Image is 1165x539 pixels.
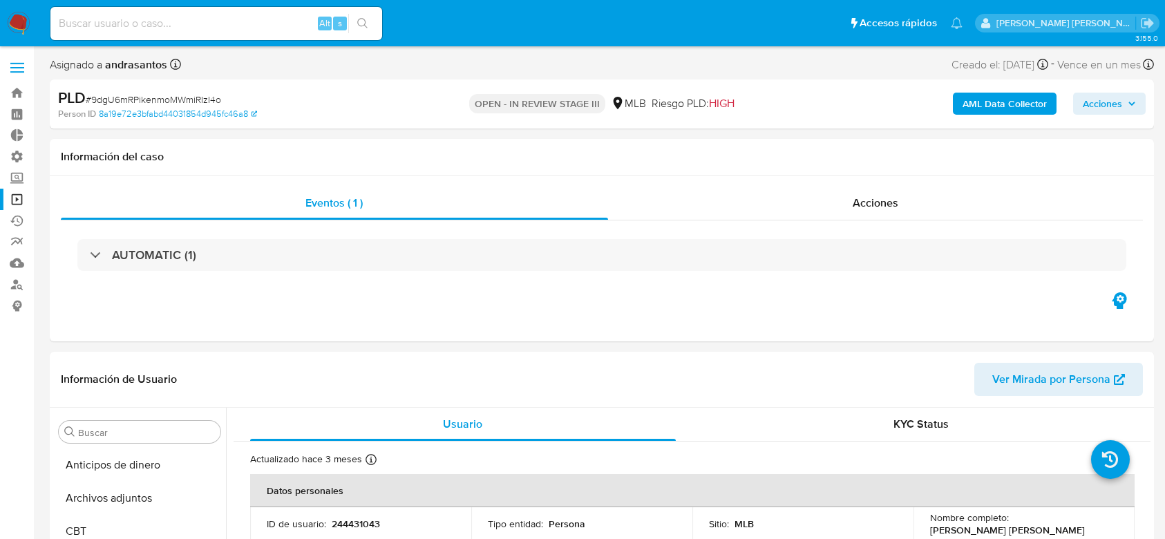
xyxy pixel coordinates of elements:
p: Tipo entidad : [488,518,543,530]
span: Asignado a [50,57,167,73]
h1: Información de Usuario [61,372,177,386]
div: AUTOMATIC (1) [77,239,1126,271]
h1: Información del caso [61,150,1143,164]
b: PLD [58,86,86,108]
p: Actualizado hace 3 meses [250,453,362,466]
div: MLB [611,96,646,111]
button: Anticipos de dinero [53,448,226,482]
button: Archivos adjuntos [53,482,226,515]
span: Acciones [853,195,898,211]
p: 244431043 [332,518,380,530]
span: Accesos rápidos [860,16,937,30]
button: AML Data Collector [953,93,1057,115]
button: Acciones [1073,93,1146,115]
button: search-icon [348,14,377,33]
span: Ver Mirada por Persona [992,363,1110,396]
span: KYC Status [893,416,949,432]
input: Buscar usuario o caso... [50,15,382,32]
a: Notificaciones [951,17,963,29]
button: Ver Mirada por Persona [974,363,1143,396]
span: Acciones [1083,93,1122,115]
b: andrasantos [102,57,167,73]
span: Alt [319,17,330,30]
span: Usuario [443,416,482,432]
span: Riesgo PLD: [652,96,735,111]
div: Creado el: [DATE] [951,55,1048,74]
h3: AUTOMATIC (1) [112,247,196,263]
span: HIGH [709,95,735,111]
input: Buscar [78,426,215,439]
span: # 9dgU6mRPikenmoMWmiRIzI4o [86,93,221,106]
a: 8a19e72e3bfabd44031854d945fc46a8 [99,108,257,120]
p: Persona [549,518,585,530]
span: Vence en un mes [1057,57,1141,73]
span: s [338,17,342,30]
p: ID de usuario : [267,518,326,530]
a: Salir [1140,16,1155,30]
p: MLB [735,518,754,530]
p: [PERSON_NAME] [PERSON_NAME] [930,524,1085,536]
b: AML Data Collector [963,93,1047,115]
p: andrea.asantos@mercadopago.com.br [996,17,1136,30]
p: OPEN - IN REVIEW STAGE III [469,94,605,113]
span: Eventos ( 1 ) [305,195,363,211]
b: Person ID [58,108,96,120]
th: Datos personales [250,474,1135,507]
button: Buscar [64,426,75,437]
p: Nombre completo : [930,511,1009,524]
p: Sitio : [709,518,729,530]
span: - [1051,55,1054,74]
